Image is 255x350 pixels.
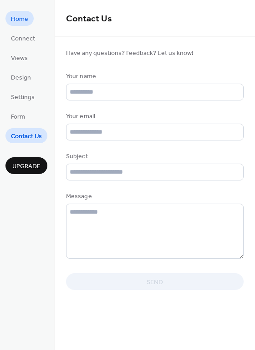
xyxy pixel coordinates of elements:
[11,93,35,102] span: Settings
[11,15,28,24] span: Home
[5,89,40,104] a: Settings
[11,112,25,122] span: Form
[66,10,112,28] span: Contact Us
[5,70,36,85] a: Design
[66,72,242,81] div: Your name
[5,157,47,174] button: Upgrade
[66,112,242,121] div: Your email
[66,152,242,161] div: Subject
[12,162,41,171] span: Upgrade
[5,50,33,65] a: Views
[5,11,34,26] a: Home
[11,73,31,83] span: Design
[66,49,244,58] span: Have any questions? Feedback? Let us know!
[11,34,35,44] span: Connect
[5,128,47,143] a: Contact Us
[11,54,28,63] span: Views
[5,109,31,124] a: Form
[66,192,242,201] div: Message
[5,30,41,45] a: Connect
[11,132,42,141] span: Contact Us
